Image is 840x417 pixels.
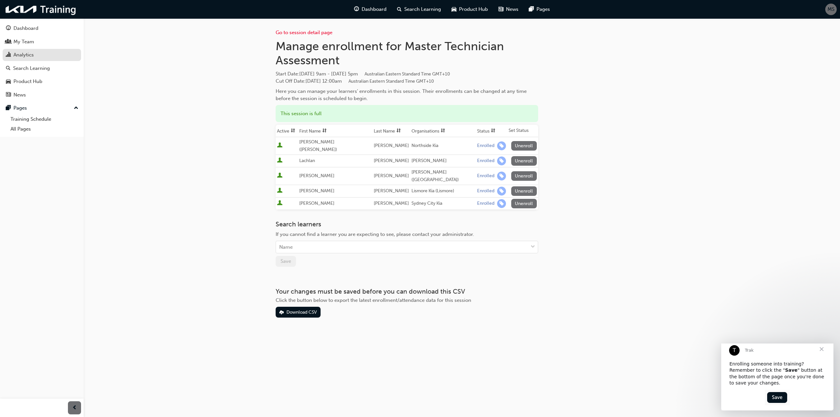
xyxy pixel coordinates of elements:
div: Enrolled [477,143,494,149]
span: chart-icon [6,52,11,58]
div: Enrolled [477,188,494,194]
span: sorting-icon [441,128,445,134]
div: Product Hub [13,78,42,85]
a: News [3,89,81,101]
button: Unenroll [511,186,537,196]
a: pages-iconPages [524,3,555,16]
span: Product Hub [459,6,488,13]
h1: Manage enrollment for Master Technician Assessment [276,39,538,68]
a: All Pages [8,124,81,134]
span: guage-icon [6,26,11,31]
th: Toggle SortBy [476,125,507,137]
div: Enrolled [477,173,494,179]
div: Lismore Kia (Lismore) [411,187,474,195]
button: Unenroll [511,199,537,208]
span: news-icon [6,92,11,98]
span: [PERSON_NAME] [299,200,334,206]
span: guage-icon [354,5,359,13]
button: Pages [3,102,81,114]
span: [PERSON_NAME] [299,173,334,178]
a: Analytics [3,49,81,61]
span: User is active [277,188,283,194]
span: news-icon [498,5,503,13]
button: Unenroll [511,141,537,151]
a: car-iconProduct Hub [446,3,493,16]
div: News [13,91,26,99]
span: up-icon [74,104,78,113]
span: If you cannot find a learner you are expecting to see, please contact your administrator. [276,231,474,237]
a: Dashboard [3,22,81,34]
span: [PERSON_NAME] [374,143,409,148]
span: User is active [277,173,283,179]
a: My Team [3,36,81,48]
div: Enrolling someone into training? Remember to click the " " button at the bottom of the page once ... [8,17,104,43]
span: sorting-icon [491,128,495,134]
div: [PERSON_NAME] [411,157,474,165]
span: learningRecordVerb_ENROLL-icon [497,187,506,196]
th: Toggle SortBy [410,125,476,137]
span: Pages [536,6,550,13]
span: learningRecordVerb_ENROLL-icon [497,156,506,165]
span: [PERSON_NAME] ([PERSON_NAME]) [299,139,337,152]
button: Unenroll [511,171,537,181]
span: User is active [277,200,283,207]
a: news-iconNews [493,3,524,16]
span: [PERSON_NAME] [374,173,409,178]
span: sorting-icon [396,128,401,134]
span: Click the button below to export the latest enrollment/attendance data for this session [276,297,471,303]
div: Dashboard [13,25,38,32]
a: search-iconSearch Learning [392,3,446,16]
span: Lachlan [299,158,315,163]
span: learningRecordVerb_ENROLL-icon [497,199,506,208]
div: My Team [13,38,34,46]
div: Name [279,243,293,251]
img: kia-training [3,3,79,16]
span: car-icon [451,5,456,13]
iframe: Intercom live chat message [721,344,833,410]
div: Download CSV [286,309,317,315]
th: Toggle SortBy [276,125,298,137]
span: [PERSON_NAME] [374,200,409,206]
a: Search Learning [3,62,81,74]
span: download-icon [279,310,284,316]
a: Product Hub [3,75,81,88]
button: DashboardMy TeamAnalyticsSearch LearningProduct HubNews [3,21,81,102]
a: Go to session detail page [276,30,332,35]
span: prev-icon [72,404,77,412]
div: Enrolled [477,200,494,207]
span: User is active [277,142,283,149]
span: people-icon [6,39,11,45]
div: Sydney City Kia [411,200,474,207]
span: sorting-icon [291,128,295,134]
a: guage-iconDashboard [349,3,392,16]
div: Here you can manage your learners' enrollments in this session. Their enrollments can be changed ... [276,88,538,102]
div: [PERSON_NAME] ([GEOGRAPHIC_DATA]) [411,169,474,183]
span: [PERSON_NAME] [299,188,334,194]
b: Save [64,24,76,29]
button: Download CSV [276,307,321,318]
span: learningRecordVerb_ENROLL-icon [497,172,506,180]
span: [DATE] 9am - [DATE] 5pm [299,71,450,77]
span: Cut Off Date : [DATE] 12:00am [276,78,434,84]
span: Search Learning [404,6,441,13]
span: News [506,6,518,13]
div: Enrolled [477,158,494,164]
span: learningRecordVerb_ENROLL-icon [497,141,506,150]
span: search-icon [397,5,402,13]
span: Australian Eastern Standard Time GMT+10 [365,71,450,77]
span: pages-icon [529,5,534,13]
span: MS [828,6,834,13]
span: sorting-icon [322,128,327,134]
h3: Your changes must be saved before you can download this CSV [276,288,538,295]
th: Toggle SortBy [298,125,373,137]
span: Dashboard [362,6,387,13]
span: Australian Eastern Standard Time GMT+10 [348,78,434,84]
th: Set Status [507,125,538,137]
button: MS [825,4,837,15]
span: car-icon [6,79,11,85]
button: Save [276,256,296,267]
